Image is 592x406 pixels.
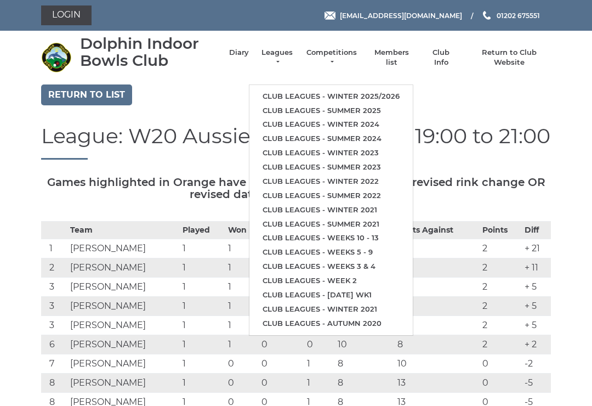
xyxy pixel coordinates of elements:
[41,335,67,354] td: 6
[249,174,413,189] a: Club leagues - Winter 2022
[395,335,480,354] td: 8
[395,278,480,297] td: 11
[41,316,67,335] td: 3
[395,222,480,239] th: Shots Against
[522,316,551,335] td: + 5
[225,316,259,335] td: 1
[180,297,225,316] td: 1
[67,335,180,354] td: [PERSON_NAME]
[522,278,551,297] td: + 5
[229,48,249,58] a: Diary
[67,316,180,335] td: [PERSON_NAME]
[522,335,551,354] td: + 2
[395,239,480,258] td: 5
[304,374,334,393] td: 1
[368,48,414,67] a: Members list
[325,10,462,21] a: Email [EMAIL_ADDRESS][DOMAIN_NAME]
[249,245,413,260] a: Club leagues - Weeks 5 - 9
[225,222,259,239] th: Won
[180,316,225,335] td: 1
[304,335,334,354] td: 0
[225,239,259,258] td: 1
[249,104,413,118] a: Club leagues - Summer 2025
[180,278,225,297] td: 1
[41,278,67,297] td: 3
[180,258,225,278] td: 1
[395,316,480,335] td: 8
[249,117,413,132] a: Club leagues - Winter 2024
[249,217,413,232] a: Club leagues - Summer 2021
[522,258,551,278] td: + 11
[41,354,67,374] td: 7
[249,288,413,302] a: Club leagues - [DATE] wk1
[395,374,480,393] td: 13
[80,35,218,69] div: Dolphin Indoor Bowls Club
[480,239,522,258] td: 2
[249,231,413,245] a: Club leagues - Weeks 10 - 13
[225,335,259,354] td: 1
[67,278,180,297] td: [PERSON_NAME]
[480,222,522,239] th: Points
[67,222,180,239] th: Team
[249,260,413,274] a: Club leagues - Weeks 3 & 4
[335,374,395,393] td: 8
[249,302,413,317] a: Club leagues - Winter 2021
[480,258,522,278] td: 2
[425,48,457,67] a: Club Info
[41,125,551,160] h1: League: W20 Aussie Pairs - [DATE] - 19:00 to 21:00
[225,297,259,316] td: 1
[180,335,225,354] td: 1
[225,354,259,374] td: 0
[41,5,92,25] a: Login
[480,278,522,297] td: 2
[480,354,522,374] td: 0
[249,89,413,104] a: Club leagues - Winter 2025/2026
[249,203,413,217] a: Club leagues - Winter 2021
[483,11,491,20] img: Phone us
[480,316,522,335] td: 2
[497,11,540,19] span: 01202 675551
[468,48,551,67] a: Return to Club Website
[480,335,522,354] td: 2
[522,222,551,239] th: Diff
[180,354,225,374] td: 1
[249,189,413,203] a: Club leagues - Summer 2022
[340,11,462,19] span: [EMAIL_ADDRESS][DOMAIN_NAME]
[480,297,522,316] td: 2
[259,374,304,393] td: 0
[335,335,395,354] td: 10
[249,160,413,174] a: Club leagues - Summer 2023
[481,10,540,21] a: Phone us 01202 675551
[249,317,413,331] a: Club leagues - Autumn 2020
[395,258,480,278] td: 11
[180,222,225,239] th: Played
[395,297,480,316] td: 8
[522,239,551,258] td: + 21
[67,297,180,316] td: [PERSON_NAME]
[41,176,551,200] h5: Games highlighted in Orange have changed. Please check for a revised rink change OR revised date ...
[249,84,413,336] ul: Leagues
[41,239,67,258] td: 1
[67,239,180,258] td: [PERSON_NAME]
[41,297,67,316] td: 3
[225,374,259,393] td: 0
[41,42,71,72] img: Dolphin Indoor Bowls Club
[304,354,334,374] td: 1
[41,374,67,393] td: 8
[480,374,522,393] td: 0
[225,278,259,297] td: 1
[522,354,551,374] td: -2
[260,48,294,67] a: Leagues
[395,354,480,374] td: 10
[325,12,335,20] img: Email
[259,354,304,374] td: 0
[41,258,67,278] td: 2
[67,354,180,374] td: [PERSON_NAME]
[249,274,413,288] a: Club leagues - Week 2
[335,354,395,374] td: 8
[305,48,358,67] a: Competitions
[180,374,225,393] td: 1
[522,297,551,316] td: + 5
[249,132,413,146] a: Club leagues - Summer 2024
[522,374,551,393] td: -5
